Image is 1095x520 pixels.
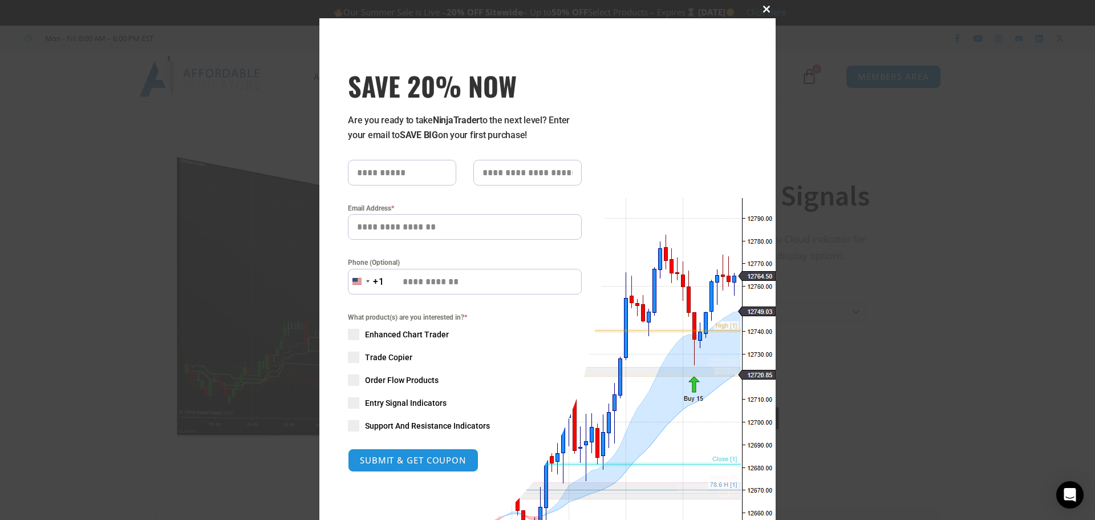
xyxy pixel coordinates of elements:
label: Entry Signal Indicators [348,397,582,409]
span: SAVE 20% NOW [348,70,582,102]
button: SUBMIT & GET COUPON [348,449,478,472]
span: Enhanced Chart Trader [365,329,449,340]
div: +1 [373,275,384,289]
label: Email Address [348,203,582,214]
label: Support And Resistance Indicators [348,420,582,432]
span: What product(s) are you interested in? [348,312,582,323]
label: Phone (Optional) [348,257,582,268]
span: Support And Resistance Indicators [365,420,490,432]
label: Enhanced Chart Trader [348,329,582,340]
label: Trade Copier [348,352,582,363]
span: Entry Signal Indicators [365,397,447,409]
strong: NinjaTrader [433,115,480,126]
strong: SAVE BIG [400,130,438,140]
button: Selected country [348,269,384,295]
p: Are you ready to take to the next level? Enter your email to on your first purchase! [348,113,582,143]
label: Order Flow Products [348,374,582,386]
span: Order Flow Products [365,374,439,386]
div: Open Intercom Messenger [1056,481,1084,509]
span: Trade Copier [365,352,412,363]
